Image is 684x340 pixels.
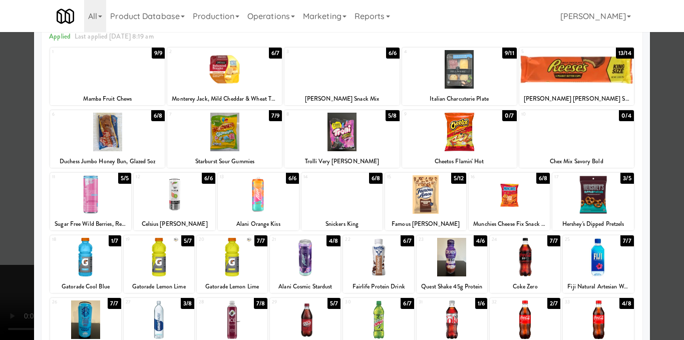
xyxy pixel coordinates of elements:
[419,298,452,306] div: 31
[563,235,633,293] div: 257/7Fiji Natural Artesian Water
[402,48,517,105] div: 49/11Italian Charcuterie Plate
[169,155,280,168] div: Starburst Sour Gummies
[565,235,598,244] div: 25
[404,93,515,105] div: Italian Charcuterie Plate
[301,173,383,230] div: 146/8Snickers King
[126,235,159,244] div: 19
[301,218,383,230] div: Snickers King
[519,93,634,105] div: [PERSON_NAME] [PERSON_NAME] Size
[284,110,399,168] div: 85/8Trolli Very [PERSON_NAME]
[269,48,282,59] div: 6/7
[401,298,414,309] div: 6/7
[286,155,398,168] div: Trolli Very [PERSON_NAME]
[52,173,91,181] div: 11
[52,298,86,306] div: 26
[202,173,215,184] div: 6/6
[50,235,121,293] div: 181/7Gatorade Cool Blue
[118,173,131,184] div: 5/5
[619,110,633,121] div: 0/4
[345,298,379,306] div: 30
[521,93,632,105] div: [PERSON_NAME] [PERSON_NAME] Size
[167,110,282,168] div: 77/9Starburst Sour Gummies
[284,93,399,105] div: [PERSON_NAME] Snack Mix
[471,173,509,181] div: 16
[521,110,577,119] div: 10
[345,280,412,293] div: Fairlife Protein Drink
[620,173,633,184] div: 3/5
[49,32,71,41] span: Applied
[136,173,174,181] div: 12
[50,48,165,105] div: 19/9Mamba Fruit Chews
[271,280,339,293] div: Alani Cosmic Stardust
[197,235,267,293] div: 207/7Gatorade Lemon Lime
[169,48,225,56] div: 2
[385,173,466,230] div: 155/12Famous [PERSON_NAME]
[620,235,633,246] div: 7/7
[50,93,165,105] div: Mamba Fruit Chews
[521,155,632,168] div: Chex Mix Savory Bold
[303,218,381,230] div: Snickers King
[52,218,130,230] div: Sugar Free Wild Berries, Red Bull
[564,280,632,293] div: Fiji Natural Artesian Water
[169,93,280,105] div: Monterey Jack, Mild Cheddar & Wheat Thins, Sargento
[134,173,215,230] div: 126/6Celsius [PERSON_NAME]
[199,235,232,244] div: 20
[197,280,267,293] div: Gatorade Lemon Lime
[404,48,460,56] div: 4
[502,48,516,59] div: 9/11
[57,8,74,25] img: Micromart
[491,280,559,293] div: Coke Zero
[286,48,342,56] div: 3
[181,298,194,309] div: 3/8
[492,235,525,244] div: 24
[50,280,121,293] div: Gatorade Cool Blue
[134,218,215,230] div: Celsius [PERSON_NAME]
[181,235,194,246] div: 5/7
[474,235,487,246] div: 4/6
[284,48,399,105] div: 36/6[PERSON_NAME] Snack Mix
[402,155,517,168] div: Cheetos Flamin' Hot
[470,218,548,230] div: Munchies Cheese Fix Snack Mix
[52,93,163,105] div: Mamba Fruit Chews
[169,110,225,119] div: 7
[254,235,267,246] div: 7/7
[151,110,165,121] div: 6/8
[75,32,154,41] span: Last applied [DATE] 8:19 am
[326,235,340,246] div: 4/8
[167,48,282,105] div: 26/7Monterey Jack, Mild Cheddar & Wheat Thins, Sargento
[519,110,634,168] div: 100/4Chex Mix Savory Bold
[126,298,159,306] div: 27
[475,298,487,309] div: 1/6
[219,218,297,230] div: Alani Orange Kiss
[343,280,414,293] div: Fairlife Protein Drink
[52,110,108,119] div: 6
[417,280,487,293] div: Quest Shake 45g Protein
[272,235,305,244] div: 21
[286,173,299,184] div: 6/6
[451,173,466,184] div: 5/12
[218,173,299,230] div: 136/6Alani Orange Kiss
[50,155,165,168] div: Duchess Jumbo Honey Bun, Glazed 5oz
[387,173,426,181] div: 15
[616,48,634,59] div: 13/14
[50,173,131,230] div: 115/5Sugar Free Wild Berries, Red Bull
[270,235,340,293] div: 214/8Alani Cosmic Stardust
[502,110,516,121] div: 0/7
[519,155,634,168] div: Chex Mix Savory Bold
[254,298,267,309] div: 7/8
[418,280,486,293] div: Quest Shake 45g Protein
[547,298,560,309] div: 2/7
[490,280,560,293] div: Coke Zero
[167,155,282,168] div: Starburst Sour Gummies
[284,155,399,168] div: Trolli Very [PERSON_NAME]
[404,110,460,119] div: 9
[563,280,633,293] div: Fiji Natural Artesian Water
[547,235,560,246] div: 7/7
[469,173,550,230] div: 166/8Munchies Cheese Fix Snack Mix
[404,155,515,168] div: Cheetos Flamin' Hot
[109,235,121,246] div: 1/7
[167,93,282,105] div: Monterey Jack, Mild Cheddar & Wheat Thins, Sargento
[303,173,342,181] div: 14
[218,218,299,230] div: Alani Orange Kiss
[552,173,633,230] div: 173/5Hershey's Dipped Pretzels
